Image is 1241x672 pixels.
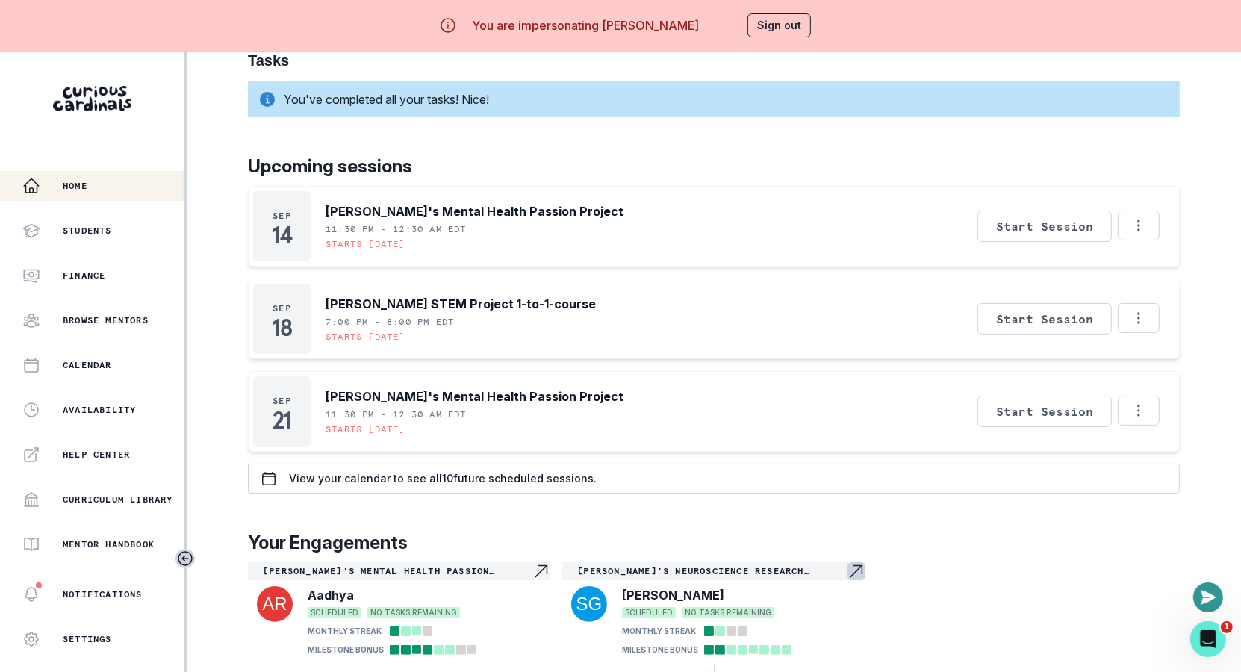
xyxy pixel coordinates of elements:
[326,202,623,220] p: [PERSON_NAME]'s Mental Health Passion Project
[272,320,291,335] p: 18
[1118,303,1160,333] button: Options
[326,238,405,250] p: Starts [DATE]
[308,586,354,604] p: Aadhya
[1221,621,1233,633] span: 1
[1118,396,1160,426] button: Options
[273,210,291,222] p: Sep
[248,153,1180,180] p: Upcoming sessions
[272,228,292,243] p: 14
[175,549,195,568] button: Toggle sidebar
[1193,582,1223,612] button: Open or close messaging widget
[273,395,291,407] p: Sep
[977,396,1112,427] button: Start Session
[562,562,865,659] a: [PERSON_NAME]'s Neuroscience Research Passion ProjectNavigate to engagement page[PERSON_NAME]SCHE...
[977,303,1112,335] button: Start Session
[326,223,467,235] p: 11:30 PM - 12:30 AM EDT
[326,423,405,435] p: Starts [DATE]
[63,588,143,600] p: Notifications
[308,626,382,637] p: MONTHLY STREAK
[53,86,131,111] img: Curious Cardinals Logo
[622,644,698,656] p: MILESTONE BONUS
[622,586,724,604] p: [PERSON_NAME]
[308,607,361,618] span: SCHEDULED
[273,302,291,314] p: Sep
[248,529,1180,556] p: Your Engagements
[367,607,460,618] span: NO TASKS REMAINING
[1190,621,1226,657] iframe: Intercom live chat
[326,316,454,328] p: 7:00 PM - 8:00 PM EDT
[682,607,774,618] span: NO TASKS REMAINING
[63,314,149,326] p: Browse Mentors
[63,494,173,505] p: Curriculum Library
[472,16,699,34] p: You are impersonating [PERSON_NAME]
[532,562,550,580] svg: Navigate to engagement page
[63,180,87,192] p: Home
[63,359,112,371] p: Calendar
[248,562,550,659] a: [PERSON_NAME]'s Mental Health Passion ProjectNavigate to engagement pageAadhyaSCHEDULEDNO TASKS R...
[63,270,105,281] p: Finance
[326,295,596,313] p: [PERSON_NAME] STEM Project 1-to-1-course
[63,404,136,416] p: Availability
[326,331,405,343] p: Starts [DATE]
[847,562,865,580] svg: Navigate to engagement page
[571,586,607,622] img: svg
[248,81,1180,117] div: You've completed all your tasks! Nice!
[63,633,112,645] p: Settings
[977,211,1112,242] button: Start Session
[622,626,696,637] p: MONTHLY STREAK
[248,52,1180,69] h1: Tasks
[326,408,467,420] p: 11:30 PM - 12:30 AM EDT
[622,607,676,618] span: SCHEDULED
[289,473,597,485] p: View your calendar to see all 10 future scheduled sessions.
[273,413,291,428] p: 21
[1118,211,1160,240] button: Options
[63,449,130,461] p: Help Center
[63,538,155,550] p: Mentor Handbook
[263,565,532,577] p: [PERSON_NAME]'s Mental Health Passion Project
[257,586,293,622] img: svg
[308,644,384,656] p: MILESTONE BONUS
[747,13,811,37] button: Sign out
[326,388,623,405] p: [PERSON_NAME]'s Mental Health Passion Project
[63,225,112,237] p: Students
[577,565,847,577] p: [PERSON_NAME]'s Neuroscience Research Passion Project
